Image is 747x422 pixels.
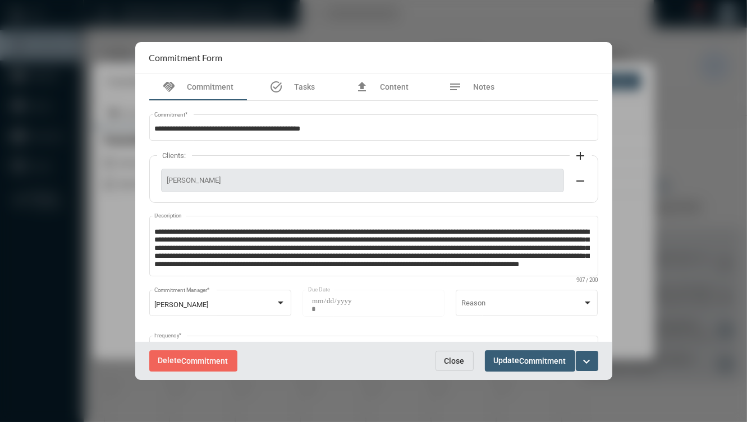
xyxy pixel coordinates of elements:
span: [PERSON_NAME] [167,176,558,184]
mat-icon: remove [574,174,588,188]
span: Update [494,356,566,365]
span: Commitment [187,82,234,91]
label: Clients: [157,151,192,160]
span: Notes [474,82,495,91]
h2: Commitment Form [149,52,223,63]
mat-icon: expand_more [580,355,594,368]
mat-icon: notes [449,80,462,94]
mat-icon: file_upload [355,80,369,94]
span: Content [380,82,409,91]
button: UpdateCommitment [485,350,575,371]
span: Commitment [520,357,566,366]
mat-icon: handshake [163,80,176,94]
mat-hint: 907 / 200 [577,277,598,284]
button: Close [436,351,474,371]
span: Tasks [294,82,315,91]
mat-icon: task_alt [269,80,283,94]
mat-icon: add [574,149,588,163]
span: Close [444,356,465,365]
span: Delete [158,356,228,365]
span: Commitment [182,357,228,366]
span: [PERSON_NAME] [154,300,208,309]
button: DeleteCommitment [149,350,237,371]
